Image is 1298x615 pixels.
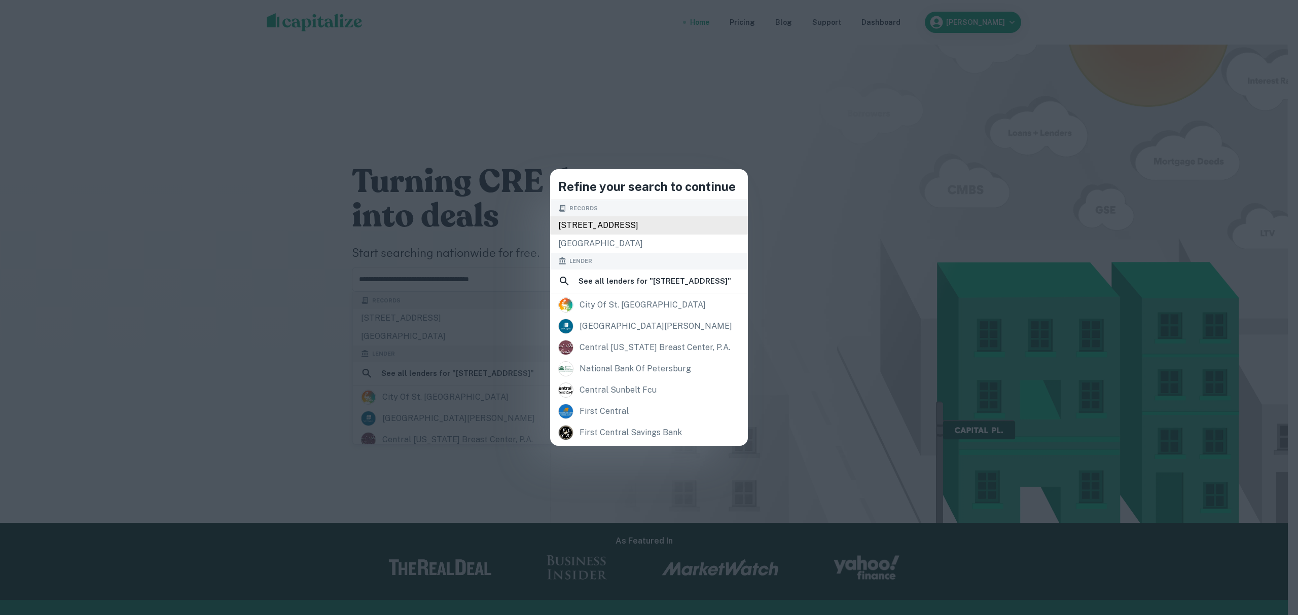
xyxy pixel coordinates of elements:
a: central federal savings & loan [550,443,748,465]
img: picture [559,319,573,333]
div: first central [580,404,629,419]
a: central [US_STATE] breast center, p.a. [550,337,748,358]
img: picture [559,298,573,312]
h4: Refine your search to continue [558,177,740,196]
img: picture [559,383,573,397]
div: national bank of petersburg [580,361,691,376]
a: central sunbelt fcu [550,379,748,401]
a: first central [550,401,748,422]
img: picture [559,362,573,376]
span: Records [569,204,598,213]
a: city of st. [GEOGRAPHIC_DATA] [550,294,748,316]
div: [STREET_ADDRESS] [550,216,748,235]
img: firstcentralcu.com.png [559,404,573,418]
a: national bank of petersburg [550,358,748,379]
div: central [US_STATE] breast center, p.a. [580,340,730,355]
a: first central savings bank [550,422,748,443]
iframe: Chat Widget [1247,534,1298,583]
div: [GEOGRAPHIC_DATA] [550,235,748,253]
div: city of st. [GEOGRAPHIC_DATA] [580,297,706,313]
div: central sunbelt fcu [580,382,657,398]
h6: See all lenders for " [STREET_ADDRESS] " [579,275,731,287]
div: [GEOGRAPHIC_DATA][PERSON_NAME] [580,319,732,334]
a: [GEOGRAPHIC_DATA][PERSON_NAME] [550,316,748,337]
div: first central savings bank [580,425,682,440]
img: picture [559,340,573,355]
img: picture [559,426,573,440]
span: Lender [569,257,592,265]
